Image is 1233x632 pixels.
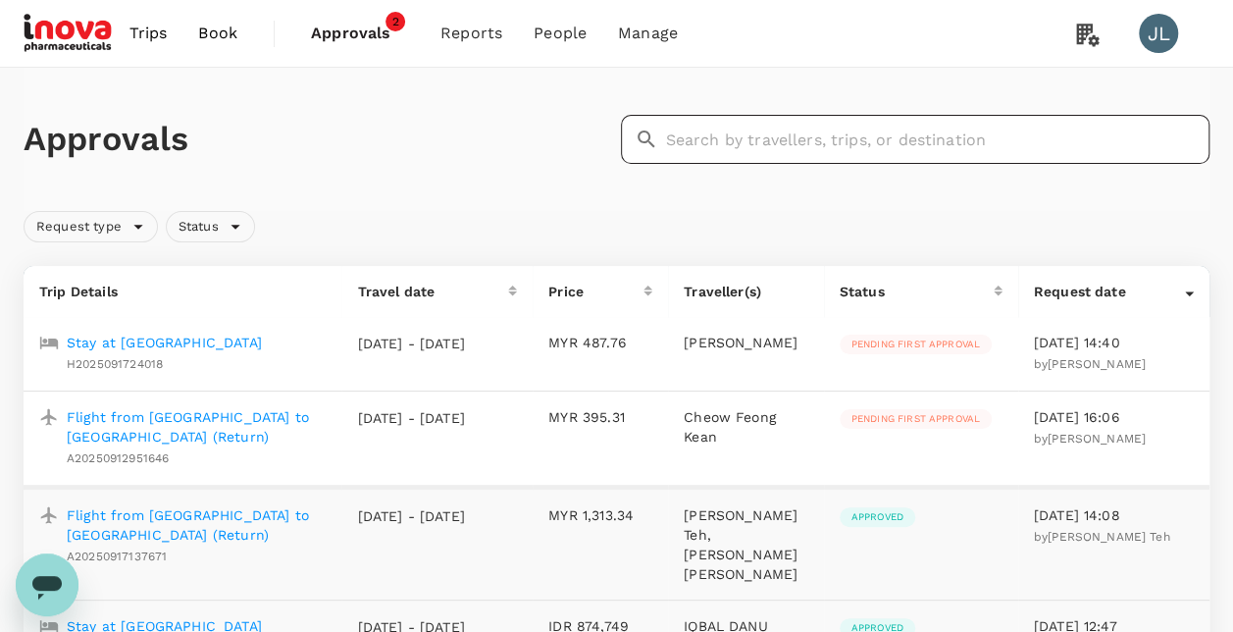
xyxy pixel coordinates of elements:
a: Flight from [GEOGRAPHIC_DATA] to [GEOGRAPHIC_DATA] (Return) [67,407,326,447]
p: [DATE] 16:06 [1034,407,1194,427]
a: Stay at [GEOGRAPHIC_DATA] [67,333,262,352]
p: MYR 395.31 [548,407,652,427]
span: H2025091724018 [67,357,163,371]
p: Trip Details [39,282,326,301]
span: by [1034,530,1170,544]
span: Book [198,22,237,45]
p: [DATE] - [DATE] [357,334,465,353]
span: A20250917137671 [67,550,167,563]
span: 2 [385,12,405,31]
p: [DATE] - [DATE] [357,506,465,526]
span: [PERSON_NAME] [1048,357,1146,371]
div: Price [548,282,643,301]
div: Travel date [357,282,508,301]
iframe: Button to launch messaging window [16,553,78,616]
p: [DATE] 14:08 [1034,505,1194,525]
span: Pending first approval [840,338,992,351]
span: [PERSON_NAME] Teh [1048,530,1170,544]
span: Trips [129,22,168,45]
span: by [1034,357,1146,371]
img: iNova Pharmaceuticals [24,12,114,55]
div: JL [1139,14,1178,53]
p: MYR 487.76 [548,333,652,352]
p: [PERSON_NAME] Teh, [PERSON_NAME] [PERSON_NAME] [684,505,808,584]
div: Status [840,282,994,301]
h1: Approvals [24,119,613,160]
span: [PERSON_NAME] [1048,432,1146,446]
p: [DATE] 14:40 [1034,333,1194,352]
div: Request date [1034,282,1185,301]
span: by [1034,432,1146,446]
span: Status [167,218,231,237]
span: People [534,22,587,45]
div: Status [166,211,255,242]
span: Manage [618,22,678,45]
span: Approvals [311,22,409,45]
div: Request type [24,211,158,242]
p: MYR 1,313.34 [548,505,652,525]
span: Reports [440,22,502,45]
span: Request type [25,218,133,237]
p: [PERSON_NAME] [684,333,808,352]
p: Traveller(s) [684,282,808,301]
a: Flight from [GEOGRAPHIC_DATA] to [GEOGRAPHIC_DATA] (Return) [67,505,326,545]
input: Search by travellers, trips, or destination [666,115,1210,164]
span: Pending first approval [840,412,992,426]
p: [DATE] - [DATE] [357,408,465,428]
p: Cheow Feong Kean [684,407,808,447]
span: Approved [840,510,915,524]
span: A20250912951646 [67,451,169,465]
